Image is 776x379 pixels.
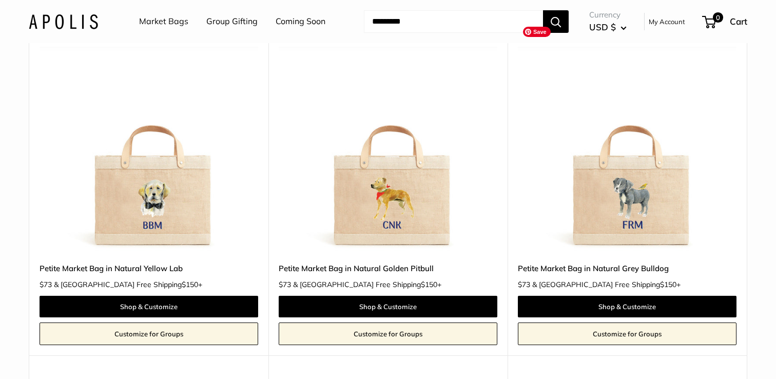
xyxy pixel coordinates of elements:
[40,296,258,317] a: Shop & Customize
[40,262,258,274] a: Petite Market Bag in Natural Yellow Lab
[589,22,616,32] span: USD $
[703,13,747,30] a: 0 Cart
[660,280,676,289] span: $150
[730,16,747,27] span: Cart
[279,323,497,345] a: Customize for Groups
[279,262,497,274] a: Petite Market Bag in Natural Golden Pitbull
[293,281,441,288] span: & [GEOGRAPHIC_DATA] Free Shipping +
[523,27,551,37] span: Save
[40,323,258,345] a: Customize for Groups
[276,14,325,29] a: Coming Soon
[139,14,188,29] a: Market Bags
[713,12,723,23] span: 0
[279,33,497,252] a: Petite Market Bag in Natural Golden Pitbulldescription_Side view of the Petite Market Bag
[279,280,291,289] span: $73
[40,33,258,252] a: Petite Market Bag in Natural Yellow LabPetite Market Bag in Natural Yellow Lab
[29,14,98,29] img: Apolis
[518,296,736,317] a: Shop & Customize
[182,280,198,289] span: $150
[518,262,736,274] a: Petite Market Bag in Natural Grey Bulldog
[421,280,437,289] span: $150
[364,10,543,33] input: Search...
[589,8,627,22] span: Currency
[54,281,202,288] span: & [GEOGRAPHIC_DATA] Free Shipping +
[543,10,569,33] button: Search
[518,33,736,252] img: Petite Market Bag in Natural Grey Bulldog
[518,280,530,289] span: $73
[532,281,681,288] span: & [GEOGRAPHIC_DATA] Free Shipping +
[40,33,258,252] img: Petite Market Bag in Natural Yellow Lab
[40,280,52,289] span: $73
[649,15,685,28] a: My Account
[518,33,736,252] a: Petite Market Bag in Natural Grey BulldogPetite Market Bag in Natural Grey Bulldog
[518,323,736,345] a: Customize for Groups
[279,33,497,252] img: Petite Market Bag in Natural Golden Pitbull
[589,19,627,35] button: USD $
[206,14,258,29] a: Group Gifting
[279,296,497,317] a: Shop & Customize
